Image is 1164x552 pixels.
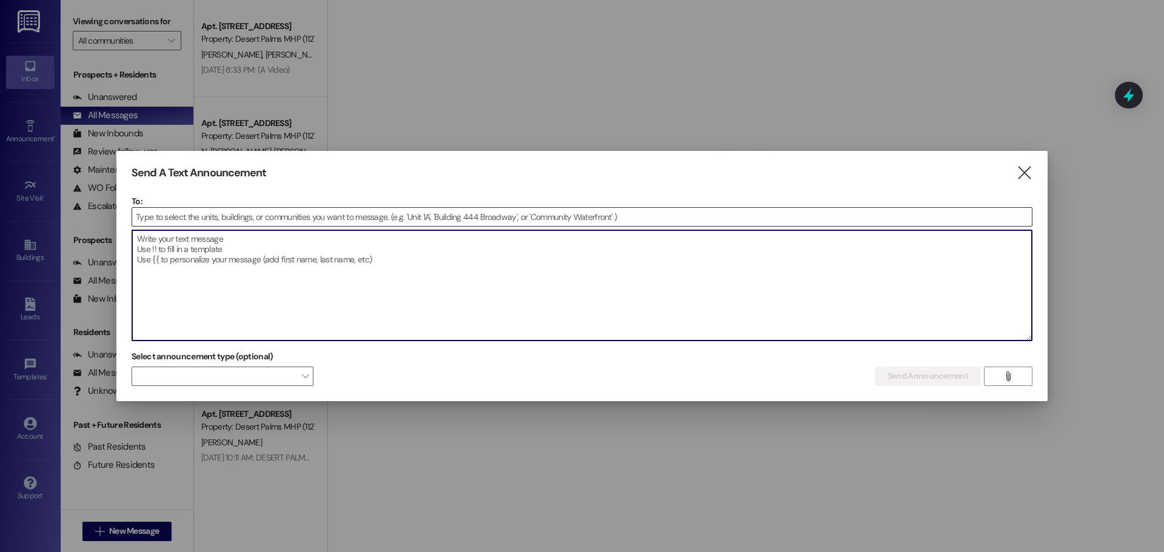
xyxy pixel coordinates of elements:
[132,347,273,366] label: Select announcement type (optional)
[1016,167,1032,179] i: 
[875,367,981,386] button: Send Announcement
[132,166,266,180] h3: Send A Text Announcement
[1003,371,1012,381] i: 
[132,195,1032,207] p: To:
[888,370,968,382] span: Send Announcement
[132,208,1032,226] input: Type to select the units, buildings, or communities you want to message. (e.g. 'Unit 1A', 'Buildi...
